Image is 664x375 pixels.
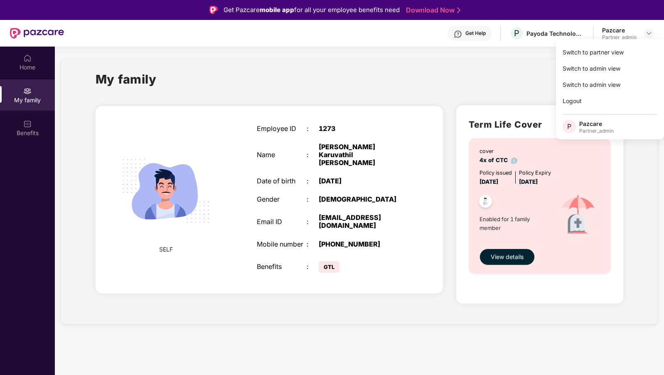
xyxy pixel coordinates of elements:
div: Payoda Technologies [526,30,585,37]
div: Email ID [257,218,306,226]
div: cover [480,147,517,155]
span: Enabled for 1 family member [480,215,551,232]
span: SELF [159,245,173,254]
div: Get Pazcare for all your employee benefits need [224,5,400,15]
span: [DATE] [519,178,538,185]
div: Gender [257,195,306,203]
img: svg+xml;base64,PHN2ZyB4bWxucz0iaHR0cDovL3d3dy53My5vcmcvMjAwMC9zdmciIHdpZHRoPSI0OC45NDMiIGhlaWdodD... [475,192,496,213]
img: icon [551,187,605,245]
span: 4x of CTC [480,157,517,163]
div: Pazcare [602,26,637,34]
div: [PHONE_NUMBER] [319,240,406,248]
div: [EMAIL_ADDRESS][DOMAIN_NAME] [319,214,406,229]
div: Partner_admin [602,34,637,41]
div: : [307,218,319,226]
div: Policy issued [480,169,512,177]
div: : [307,151,319,159]
div: 1273 [319,125,406,133]
img: svg+xml;base64,PHN2ZyB3aWR0aD0iMjAiIGhlaWdodD0iMjAiIHZpZXdCb3g9IjAgMCAyMCAyMCIgZmlsbD0ibm9uZSIgeG... [23,87,32,95]
img: info [511,158,517,164]
img: svg+xml;base64,PHN2ZyBpZD0iQmVuZWZpdHMiIHhtbG5zPSJodHRwOi8vd3d3LnczLm9yZy8yMDAwL3N2ZyIgd2lkdGg9Ij... [23,120,32,128]
div: Pazcare [579,120,614,128]
div: : [307,125,319,133]
div: [PERSON_NAME] Karuvathil [PERSON_NAME] [319,143,406,167]
div: [DATE] [319,177,406,185]
span: GTL [319,261,339,273]
div: : [307,195,319,203]
img: svg+xml;base64,PHN2ZyBpZD0iRHJvcGRvd24tMzJ4MzIiIHhtbG5zPSJodHRwOi8vd3d3LnczLm9yZy8yMDAwL3N2ZyIgd2... [646,30,652,37]
img: Stroke [457,6,460,15]
div: Partner_admin [579,128,614,134]
img: svg+xml;base64,PHN2ZyBpZD0iSG9tZSIgeG1sbnM9Imh0dHA6Ly93d3cudzMub3JnLzIwMDAvc3ZnIiB3aWR0aD0iMjAiIG... [23,54,32,62]
a: Download Now [406,6,458,15]
img: Logo [209,6,218,14]
div: Name [257,151,306,159]
div: Get Help [465,30,486,37]
span: P [514,28,519,38]
div: Logout [556,93,664,109]
img: svg+xml;base64,PHN2ZyB4bWxucz0iaHR0cDovL3d3dy53My5vcmcvMjAwMC9zdmciIHdpZHRoPSIyMjQiIGhlaWdodD0iMT... [112,137,220,245]
span: [DATE] [480,178,498,185]
span: View details [491,252,524,262]
div: Switch to admin view [556,76,664,93]
div: Policy Expiry [519,169,551,177]
div: Switch to admin view [556,60,664,76]
button: View details [480,249,535,265]
div: Employee ID [257,125,306,133]
div: Date of birth [257,177,306,185]
div: Switch to partner view [556,44,664,60]
div: : [307,177,319,185]
strong: mobile app [260,6,294,14]
img: svg+xml;base64,PHN2ZyBpZD0iSGVscC0zMngzMiIgeG1sbnM9Imh0dHA6Ly93d3cudzMub3JnLzIwMDAvc3ZnIiB3aWR0aD... [454,30,462,38]
img: New Pazcare Logo [10,28,64,39]
div: : [307,240,319,248]
div: [DEMOGRAPHIC_DATA] [319,195,406,203]
h1: My family [96,70,157,89]
div: : [307,263,319,271]
h2: Term Life Cover [469,118,611,131]
div: Benefits [257,263,306,271]
span: P [567,121,571,131]
div: Mobile number [257,240,306,248]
